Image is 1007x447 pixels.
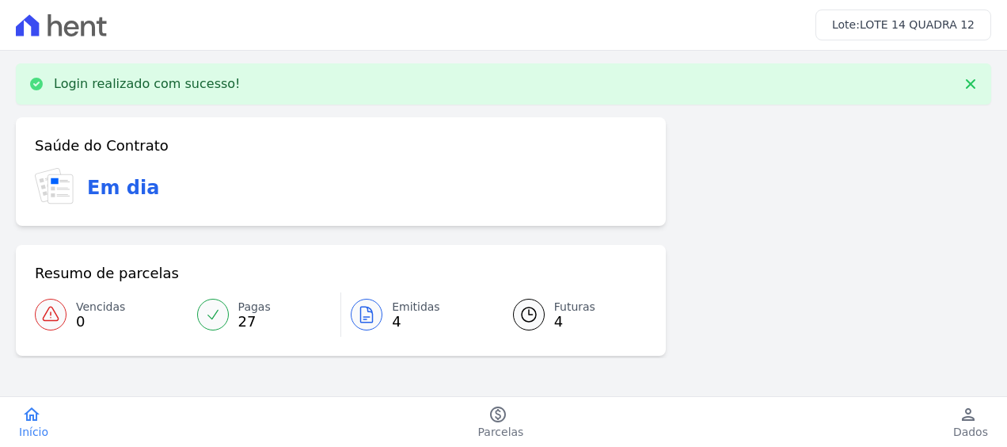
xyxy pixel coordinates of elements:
span: LOTE 14 QUADRA 12 [860,18,975,31]
span: 4 [392,315,440,328]
span: Futuras [554,299,595,315]
span: Vencidas [76,299,125,315]
a: Pagas 27 [188,292,341,337]
span: 4 [554,315,595,328]
i: paid [488,405,507,424]
h3: Em dia [87,174,159,202]
p: Login realizado com sucesso! [54,76,241,92]
a: Futuras 4 [494,292,648,337]
i: home [22,405,41,424]
a: personDados [934,405,1007,440]
span: Dados [953,424,988,440]
a: paidParcelas [459,405,543,440]
h3: Resumo de parcelas [35,264,179,283]
a: Vencidas 0 [35,292,188,337]
i: person [959,405,978,424]
h3: Saúde do Contrato [35,136,169,155]
span: Emitidas [392,299,440,315]
span: 27 [238,315,271,328]
span: Início [19,424,48,440]
span: Parcelas [478,424,524,440]
a: Emitidas 4 [341,292,494,337]
h3: Lote: [832,17,975,33]
span: 0 [76,315,125,328]
span: Pagas [238,299,271,315]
